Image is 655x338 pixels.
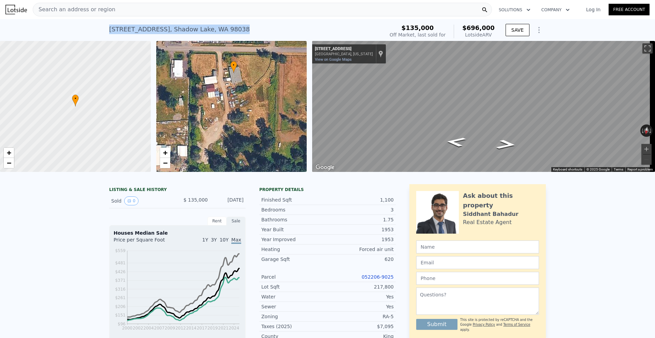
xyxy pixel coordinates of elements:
a: Log In [578,6,609,13]
tspan: $371 [115,278,126,283]
span: + [7,148,11,157]
tspan: 2017 [197,326,207,330]
tspan: $426 [115,269,126,274]
input: Email [416,256,539,269]
div: [STREET_ADDRESS] [315,46,373,52]
tspan: 2009 [165,326,175,330]
button: Zoom out [641,155,652,165]
tspan: $96 [118,322,126,326]
span: © 2025 Google [586,167,610,171]
span: • [230,62,237,68]
button: Show Options [532,23,546,37]
tspan: 2000 [122,326,133,330]
tspan: 2024 [229,326,239,330]
a: Terms of Service [503,323,530,326]
a: 052206-9025 [362,274,394,280]
div: LISTING & SALE HISTORY [109,187,246,194]
tspan: 2002 [133,326,143,330]
a: Show location on map [378,50,383,58]
button: View historical data [124,196,139,205]
button: Rotate counterclockwise [640,124,644,137]
div: Price per Square Foot [114,236,177,247]
div: Parcel [261,274,327,280]
span: 10Y [220,237,229,243]
div: Sewer [261,303,327,310]
div: Finished Sqft [261,196,327,203]
button: Submit [416,319,457,330]
a: Terms [614,167,623,171]
a: Zoom out [4,158,14,168]
a: Privacy Policy [473,323,495,326]
div: • [72,94,79,106]
div: Yes [327,303,394,310]
div: $7,095 [327,323,394,330]
span: Search an address or region [33,5,115,14]
div: Rent [207,217,227,225]
input: Phone [416,272,539,285]
input: Name [416,240,539,253]
button: Toggle fullscreen view [642,43,653,54]
tspan: $481 [115,261,126,265]
div: Property details [259,187,396,192]
div: Bathrooms [261,216,327,223]
a: View on Google Maps [315,57,352,62]
button: Company [536,4,575,16]
div: Garage Sqft [261,256,327,263]
span: + [163,148,167,157]
div: 620 [327,256,394,263]
span: 1Y [202,237,208,243]
div: 217,800 [327,283,394,290]
div: RA-5 [327,313,394,320]
span: − [163,159,167,167]
span: $696,000 [462,24,495,31]
tspan: $151 [115,313,126,318]
div: Forced air unit [327,246,394,253]
div: Water [261,293,327,300]
path: Go West, SE 206th St [488,137,525,152]
div: Year Improved [261,236,327,243]
button: Rotate clockwise [649,124,653,137]
span: 3Y [211,237,217,243]
img: Lotside [5,5,27,14]
tspan: 2007 [154,326,165,330]
button: Keyboard shortcuts [553,167,582,172]
a: Report a problem [627,167,653,171]
div: Bedrooms [261,206,327,213]
div: Sale [227,217,246,225]
div: This site is protected by reCAPTCHA and the Google and apply. [460,318,539,332]
button: Solutions [493,4,536,16]
div: [STREET_ADDRESS] , Shadow Lake , WA 98038 [109,25,250,34]
div: Real Estate Agent [463,218,512,226]
div: Ask about this property [463,191,539,210]
div: Siddhant Bahadur [463,210,519,218]
img: Google [314,163,336,172]
tspan: 2004 [143,326,154,330]
div: Off Market, last sold for [390,31,446,38]
tspan: $559 [115,248,126,253]
button: SAVE [506,24,529,36]
tspan: 2012 [175,326,186,330]
tspan: 2014 [186,326,196,330]
div: Yes [327,293,394,300]
div: 1.75 [327,216,394,223]
div: Year Built [261,226,327,233]
a: Zoom out [160,158,170,168]
span: Max [231,237,241,244]
span: $ 135,000 [184,197,208,203]
path: Go East, SE 206th St [437,135,474,149]
div: 1953 [327,226,394,233]
tspan: 2019 [207,326,218,330]
span: − [7,159,11,167]
a: Free Account [609,4,650,15]
tspan: 2021 [218,326,229,330]
div: Zoning [261,313,327,320]
div: 3 [327,206,394,213]
span: $135,000 [402,24,434,31]
div: Sold [111,196,172,205]
div: [GEOGRAPHIC_DATA], [US_STATE] [315,52,373,56]
div: Map [312,41,655,172]
div: 1,100 [327,196,394,203]
div: [DATE] [213,196,244,205]
div: 1953 [327,236,394,243]
button: Zoom in [641,144,652,154]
